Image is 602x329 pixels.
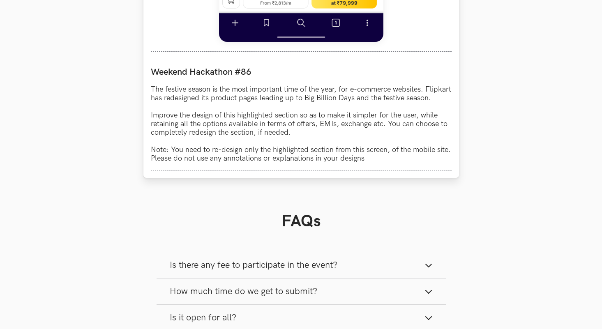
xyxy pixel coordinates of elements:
[157,252,446,278] button: Is there any fee to participate in the event?
[157,212,446,231] h1: FAQs
[170,286,317,297] span: How much time do we get to submit?
[157,278,446,304] button: How much time do we get to submit?
[170,312,236,323] span: Is it open for all?
[151,85,452,163] p: The festive season is the most important time of the year, for e-commerce websites. Flipkart has ...
[170,260,337,271] span: Is there any fee to participate in the event?
[151,67,452,78] label: Weekend Hackathon #86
